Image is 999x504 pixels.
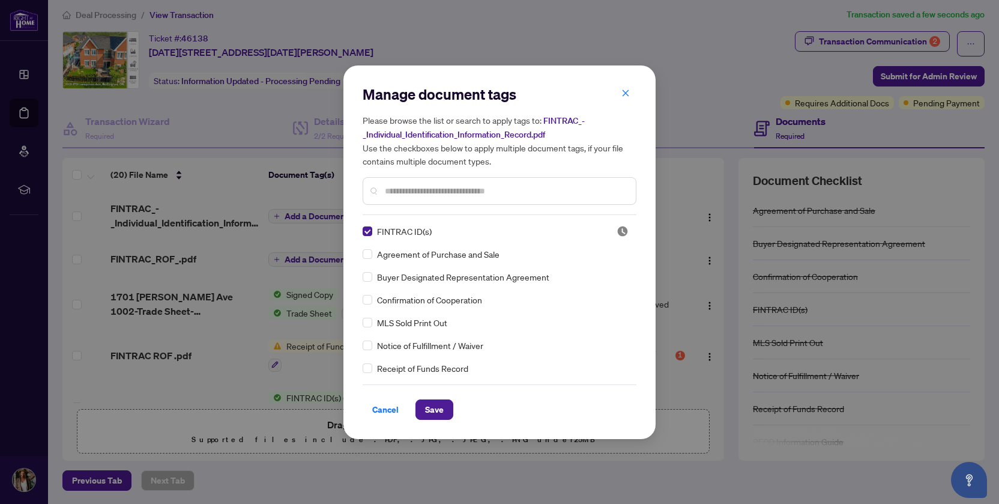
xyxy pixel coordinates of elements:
button: Save [415,399,453,420]
span: FINTRAC ID(s) [377,225,432,238]
span: Save [425,400,444,419]
span: Buyer Designated Representation Agreement [377,270,549,284]
span: Cancel [372,400,399,419]
span: Notice of Fulfillment / Waiver [377,339,483,352]
h5: Please browse the list or search to apply tags to: Use the checkboxes below to apply multiple doc... [363,114,636,168]
button: Open asap [951,462,987,498]
button: Cancel [363,399,408,420]
img: status [617,225,629,237]
span: Pending Review [617,225,629,237]
span: Agreement of Purchase and Sale [377,247,499,261]
span: Confirmation of Cooperation [377,293,482,306]
span: MLS Sold Print Out [377,316,447,329]
span: FINTRAC_-_Individual_Identification_Information_Record.pdf [363,115,585,140]
span: close [621,89,630,97]
span: Receipt of Funds Record [377,362,468,375]
h2: Manage document tags [363,85,636,104]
